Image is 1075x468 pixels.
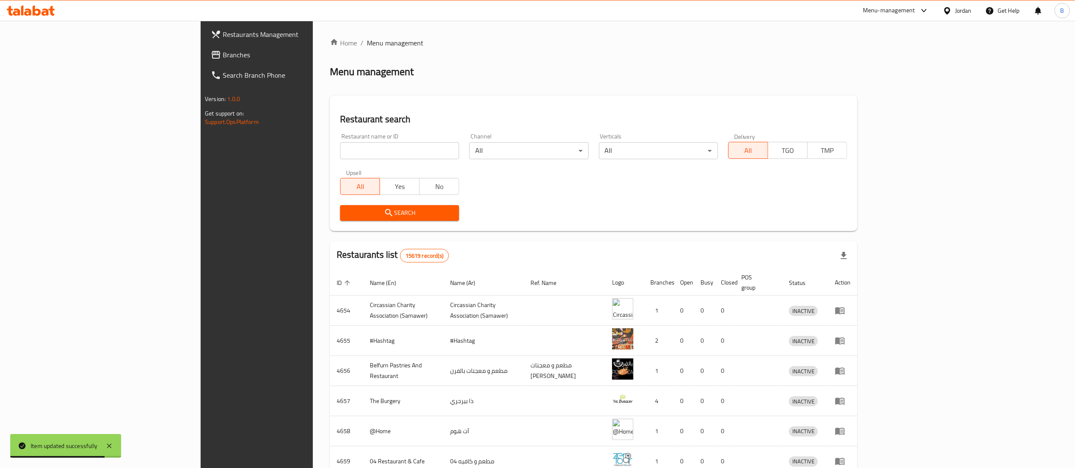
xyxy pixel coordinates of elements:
[612,328,633,350] img: #Hashtag
[612,358,633,380] img: Belfurn Pastries And Restaurant
[644,356,673,386] td: 1
[223,70,373,80] span: Search Branch Phone
[863,6,915,16] div: Menu-management
[400,249,449,262] div: Total records count
[450,278,486,288] span: Name (Ar)
[383,180,416,193] span: Yes
[789,397,818,406] span: INACTIVE
[789,457,818,466] span: INACTIVE
[714,356,735,386] td: 0
[340,113,847,126] h2: Restaurant search
[205,93,226,104] span: Version:
[599,142,718,159] div: All
[835,426,851,436] div: Menu
[443,296,524,326] td: ​Circassian ​Charity ​Association​ (Samawer)
[363,386,443,416] td: The Burgery
[732,144,765,157] span: All
[363,326,443,356] td: #Hashtag
[789,426,818,436] span: INACTIVE
[223,50,373,60] span: Branches
[834,245,854,266] div: Export file
[673,416,694,446] td: 0
[370,278,407,288] span: Name (En)
[443,326,524,356] td: #Hashtag
[694,416,714,446] td: 0
[694,270,714,296] th: Busy
[419,178,459,195] button: No
[340,142,459,159] input: Search for restaurant name or ID..
[1060,6,1064,15] span: B
[367,38,423,48] span: Menu management
[530,278,567,288] span: Ref. Name
[811,144,844,157] span: TMP
[673,326,694,356] td: 0
[644,270,673,296] th: Branches
[363,356,443,386] td: Belfurn Pastries And Restaurant
[644,416,673,446] td: 1
[347,208,452,218] span: Search
[714,296,735,326] td: 0
[644,386,673,416] td: 4
[734,133,755,139] label: Delivery
[789,336,818,346] span: INACTIVE
[714,386,735,416] td: 0
[807,142,847,159] button: TMP
[789,278,817,288] span: Status
[728,142,768,159] button: All
[612,298,633,319] img: ​Circassian ​Charity ​Association​ (Samawer)
[223,29,373,39] span: Restaurants Management
[204,45,380,65] a: Branches
[789,336,818,346] div: INACTIVE
[768,142,808,159] button: TGO
[644,296,673,326] td: 1
[337,248,449,262] h2: Restaurants list
[789,306,818,316] span: INACTIVE
[828,270,857,296] th: Action
[714,416,735,446] td: 0
[443,386,524,416] td: ذا بيرجري
[673,386,694,416] td: 0
[955,6,972,15] div: Jordan
[612,419,633,440] img: @Home
[789,367,818,376] span: INACTIVE
[340,178,380,195] button: All
[205,116,259,127] a: Support.OpsPlatform
[204,65,380,85] a: Search Branch Phone
[673,356,694,386] td: 0
[380,178,420,195] button: Yes
[694,296,714,326] td: 0
[714,326,735,356] td: 0
[835,456,851,466] div: Menu
[835,335,851,346] div: Menu
[31,441,97,451] div: Item updated successfully
[400,252,448,260] span: 15619 record(s)
[330,38,857,48] nav: breadcrumb
[673,270,694,296] th: Open
[835,305,851,316] div: Menu
[612,389,633,410] img: The Burgery
[469,142,588,159] div: All
[443,356,524,386] td: مطعم و معجنات بالفرن
[443,416,524,446] td: آت هوم
[694,386,714,416] td: 0
[605,270,644,296] th: Logo
[714,270,735,296] th: Closed
[524,356,605,386] td: مطعم و معجنات [PERSON_NAME]
[741,272,772,293] span: POS group
[344,180,377,193] span: All
[363,296,443,326] td: ​Circassian ​Charity ​Association​ (Samawer)
[363,416,443,446] td: @Home
[423,180,456,193] span: No
[204,24,380,45] a: Restaurants Management
[772,144,804,157] span: TGO
[694,356,714,386] td: 0
[340,205,459,221] button: Search
[205,108,244,119] span: Get support on:
[835,366,851,376] div: Menu
[337,278,353,288] span: ID
[694,326,714,356] td: 0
